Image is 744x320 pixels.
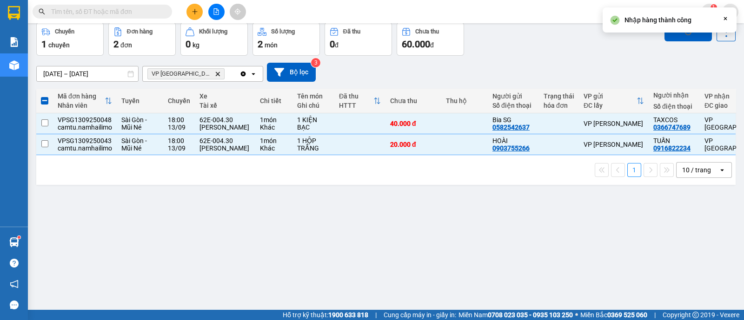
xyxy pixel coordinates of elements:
[234,8,241,15] span: aim
[653,116,695,124] div: TAXCOS
[180,22,248,56] button: Khối lượng0kg
[458,310,573,320] span: Miền Nam
[168,144,190,152] div: 13/09
[492,92,534,100] div: Người gửi
[265,41,278,49] span: món
[147,68,225,79] span: VP chợ Mũi Né, close by backspace
[58,124,112,131] div: camtu.namhailimo
[168,97,190,104] div: Chuyến
[192,8,198,15] span: plus
[41,39,46,50] span: 1
[230,4,246,20] button: aim
[271,28,295,35] div: Số lượng
[10,259,19,268] span: question-circle
[168,116,190,124] div: 18:00
[213,8,219,15] span: file-add
[283,310,368,320] span: Hỗ trợ kỹ thuật:
[390,141,437,148] div: 20.000 đ
[10,280,19,288] span: notification
[121,97,159,104] div: Tuyến
[627,163,641,177] button: 1
[37,66,138,81] input: Select a date range.
[10,300,19,309] span: message
[127,28,153,35] div: Đơn hàng
[260,144,288,152] div: Khác
[199,102,251,109] div: Tài xế
[39,8,45,15] span: search
[113,39,119,50] span: 2
[654,310,656,320] span: |
[584,102,637,109] div: ĐC lấy
[430,41,434,49] span: đ
[330,39,335,50] span: 0
[711,4,717,11] sup: 1
[199,28,227,35] div: Khối lượng
[415,28,439,35] div: Chưa thu
[58,137,112,144] div: VPSG1309250043
[492,124,530,131] div: 0582542637
[260,116,288,124] div: 1 món
[58,144,112,152] div: camtu.namhailimo
[58,116,112,124] div: VPSG1309250048
[9,37,19,47] img: solution-icon
[48,41,70,49] span: chuyến
[653,91,695,99] div: Người nhận
[260,124,288,131] div: Khác
[250,70,257,78] svg: open
[384,310,456,320] span: Cung cấp máy in - giấy in:
[584,92,637,100] div: VP gửi
[618,6,701,17] span: kimloan.namhailimo
[121,137,147,152] span: Sài Gòn - Mũi Né
[199,144,251,152] div: [PERSON_NAME]
[199,124,251,131] div: [PERSON_NAME]
[18,236,20,239] sup: 1
[575,313,578,317] span: ⚪️
[239,70,247,78] svg: Clear all
[653,124,691,131] div: 0366747689
[492,137,534,144] div: HOÀI
[653,103,695,110] div: Số điện thoại
[607,311,647,319] strong: 0369 525 060
[36,22,104,56] button: Chuyến1chuyến
[488,311,573,319] strong: 0708 023 035 - 0935 103 250
[186,39,191,50] span: 0
[58,102,105,109] div: Nhân viên
[397,22,464,56] button: Chưa thu60.000đ
[492,102,534,109] div: Số điện thoại
[584,120,644,127] div: VP [PERSON_NAME]
[8,6,20,20] img: logo-vxr
[199,116,251,124] div: 62E-004.30
[722,15,729,22] svg: Close
[121,116,147,131] span: Sài Gòn - Mũi Né
[544,92,574,100] div: Trạng thái
[402,39,430,50] span: 60.000
[267,63,316,82] button: Bộ lọc
[390,120,437,127] div: 40.000 đ
[653,137,695,144] div: TUẤN
[58,92,105,100] div: Mã đơn hàng
[186,4,203,20] button: plus
[375,310,377,320] span: |
[390,97,437,104] div: Chưa thu
[492,144,530,152] div: 0903755266
[653,144,691,152] div: 0916822234
[226,69,227,78] input: Selected VP chợ Mũi Né.
[260,97,288,104] div: Chi tiết
[120,41,132,49] span: đơn
[334,89,385,113] th: Toggle SortBy
[624,15,691,25] div: Nhập hàng thành công
[260,137,288,144] div: 1 món
[580,310,647,320] span: Miền Bắc
[718,166,726,174] svg: open
[199,92,251,100] div: Xe
[328,311,368,319] strong: 1900 633 818
[339,92,373,100] div: Đã thu
[297,137,330,152] div: 1 HỘP TRẮNG
[722,4,738,20] button: caret-down
[258,39,263,50] span: 2
[208,4,225,20] button: file-add
[584,141,644,148] div: VP [PERSON_NAME]
[343,28,360,35] div: Đã thu
[51,7,161,17] input: Tìm tên, số ĐT hoặc mã đơn
[311,58,320,67] sup: 3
